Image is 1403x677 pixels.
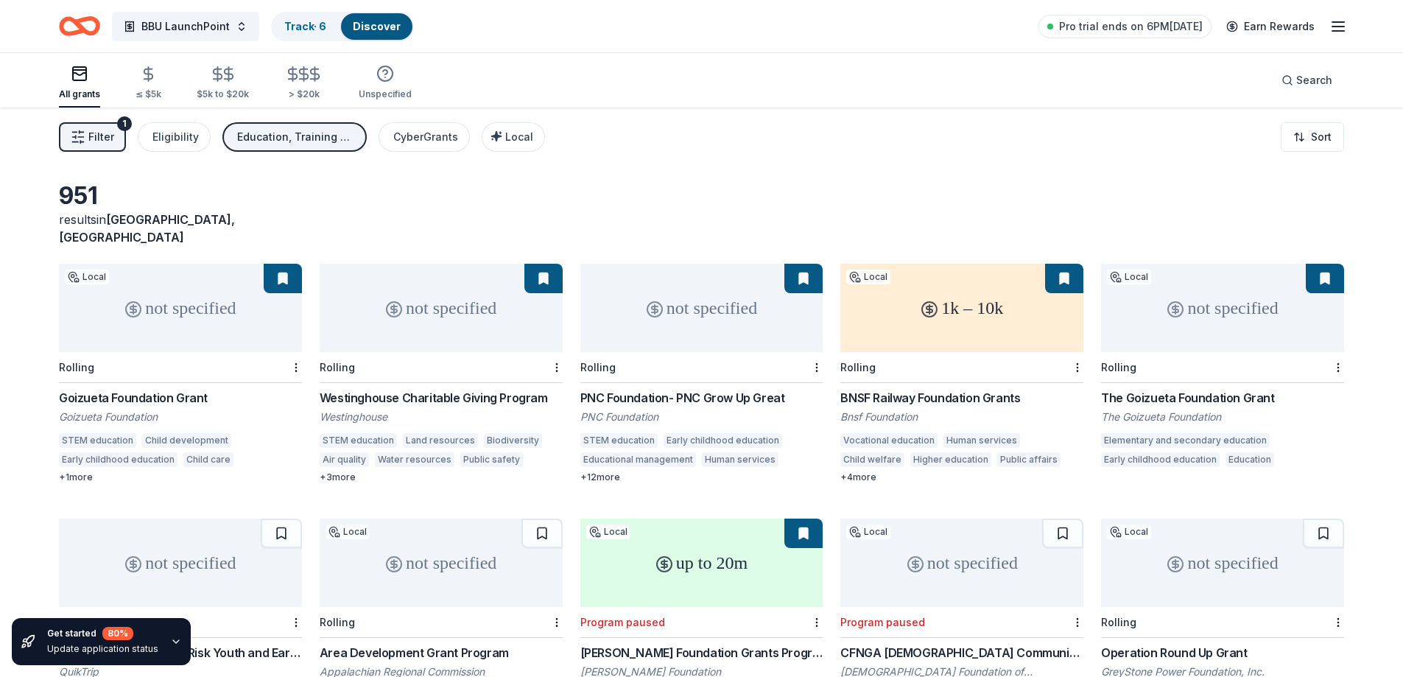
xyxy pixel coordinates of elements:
div: not specified [580,264,823,352]
div: Child welfare [840,452,904,467]
span: Local [505,130,533,143]
div: Water resources [375,452,454,467]
a: not specifiedRollingWestinghouse Charitable Giving ProgramWestinghouseSTEM educationLand resource... [320,264,563,483]
div: + 1 more [59,471,302,483]
a: Earn Rewards [1217,13,1323,40]
div: up to 20m [580,519,823,607]
div: STEM education [580,433,658,448]
div: Local [326,525,370,539]
div: Local [586,525,630,539]
button: BBU LaunchPoint [112,12,259,41]
button: Education, Training and capacity building, General operations, Projects & programming [222,122,367,152]
div: not specified [1101,519,1344,607]
div: Education, Training and capacity building, General operations, Projects & programming [237,128,355,146]
div: Child development [142,433,231,448]
div: Local [65,270,109,284]
div: > $20k [284,88,323,100]
button: Eligibility [138,122,211,152]
div: + 4 more [840,471,1083,483]
div: Education [1226,452,1274,467]
div: Early childhood education [664,433,782,448]
div: not specified [840,519,1083,607]
div: Local [846,270,890,284]
div: Goizueta Foundation [59,410,302,424]
a: not specifiedLocalRollingThe Goizueta Foundation GrantThe Goizueta FoundationElementary and secon... [1101,264,1344,471]
div: Program paused [580,616,665,628]
div: Rolling [59,361,94,373]
button: All grants [59,59,100,108]
button: Search [1270,66,1344,95]
div: PNC Foundation [580,410,823,424]
div: ≤ $5k [136,88,161,100]
div: 1 [117,116,132,131]
button: > $20k [284,60,323,108]
div: Update application status [47,643,158,655]
div: Local [1107,525,1151,539]
div: Elementary and secondary education [1101,433,1270,448]
span: in [59,212,235,245]
span: Filter [88,128,114,146]
div: Local [846,525,890,539]
button: CyberGrants [379,122,470,152]
div: Public affairs [997,452,1061,467]
button: Local [482,122,545,152]
div: Higher education [910,452,991,467]
div: Rolling [1101,361,1136,373]
div: results [59,211,302,246]
div: CyberGrants [393,128,458,146]
div: 1k – 10k [840,264,1083,352]
a: not specifiedLocalRollingGoizueta Foundation GrantGoizueta FoundationSTEM educationChild developm... [59,264,302,483]
div: Human services [702,452,778,467]
a: 1k – 10kLocalRollingBNSF Railway Foundation GrantsBnsf FoundationVocational educationHuman servic... [840,264,1083,483]
div: Rolling [840,361,876,373]
div: Rolling [1101,616,1136,628]
div: Bnsf Foundation [840,410,1083,424]
div: Child care [183,452,233,467]
div: not specified [59,519,302,607]
div: + 12 more [580,471,823,483]
div: not specified [1101,264,1344,352]
div: Goizueta Foundation Grant [59,389,302,407]
a: Pro trial ends on 6PM[DATE] [1038,15,1212,38]
span: BBU LaunchPoint [141,18,230,35]
div: Educational management [580,452,696,467]
div: Rolling [320,616,355,628]
div: + 3 more [320,471,563,483]
div: [PERSON_NAME] Foundation Grants Program [580,644,823,662]
a: not specifiedRollingPNC Foundation- PNC Grow Up GreatPNC FoundationSTEM educationEarly childhood ... [580,264,823,483]
div: Rolling [320,361,355,373]
div: 80 % [102,627,133,640]
div: not specified [320,264,563,352]
span: Pro trial ends on 6PM[DATE] [1059,18,1203,35]
div: CFNGA [DEMOGRAPHIC_DATA] Community Grants [840,644,1083,662]
div: Local [1107,270,1151,284]
button: ≤ $5k [136,60,161,108]
div: BNSF Railway Foundation Grants [840,389,1083,407]
span: Search [1296,71,1332,89]
a: Home [59,9,100,43]
div: Air quality [320,452,369,467]
button: Track· 6Discover [271,12,414,41]
div: STEM education [320,433,397,448]
div: not specified [320,519,563,607]
div: Westinghouse [320,410,563,424]
div: The Goizueta Foundation [1101,410,1344,424]
div: Rolling [580,361,616,373]
div: Early childhood education [1101,452,1220,467]
div: All grants [59,88,100,100]
div: Area Development Grant Program [320,644,563,662]
div: Program paused [840,616,925,628]
div: not specified [59,264,302,352]
div: STEM education [59,433,136,448]
div: Early childhood education [59,452,177,467]
div: Vocational education [840,433,938,448]
div: $5k to $20k [197,88,249,100]
div: Land resources [403,433,478,448]
div: PNC Foundation- PNC Grow Up Great [580,389,823,407]
div: The Goizueta Foundation Grant [1101,389,1344,407]
div: Public safety [460,452,523,467]
span: Sort [1311,128,1332,146]
div: Human services [943,433,1020,448]
div: Operation Round Up Grant [1101,644,1344,662]
button: $5k to $20k [197,60,249,108]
